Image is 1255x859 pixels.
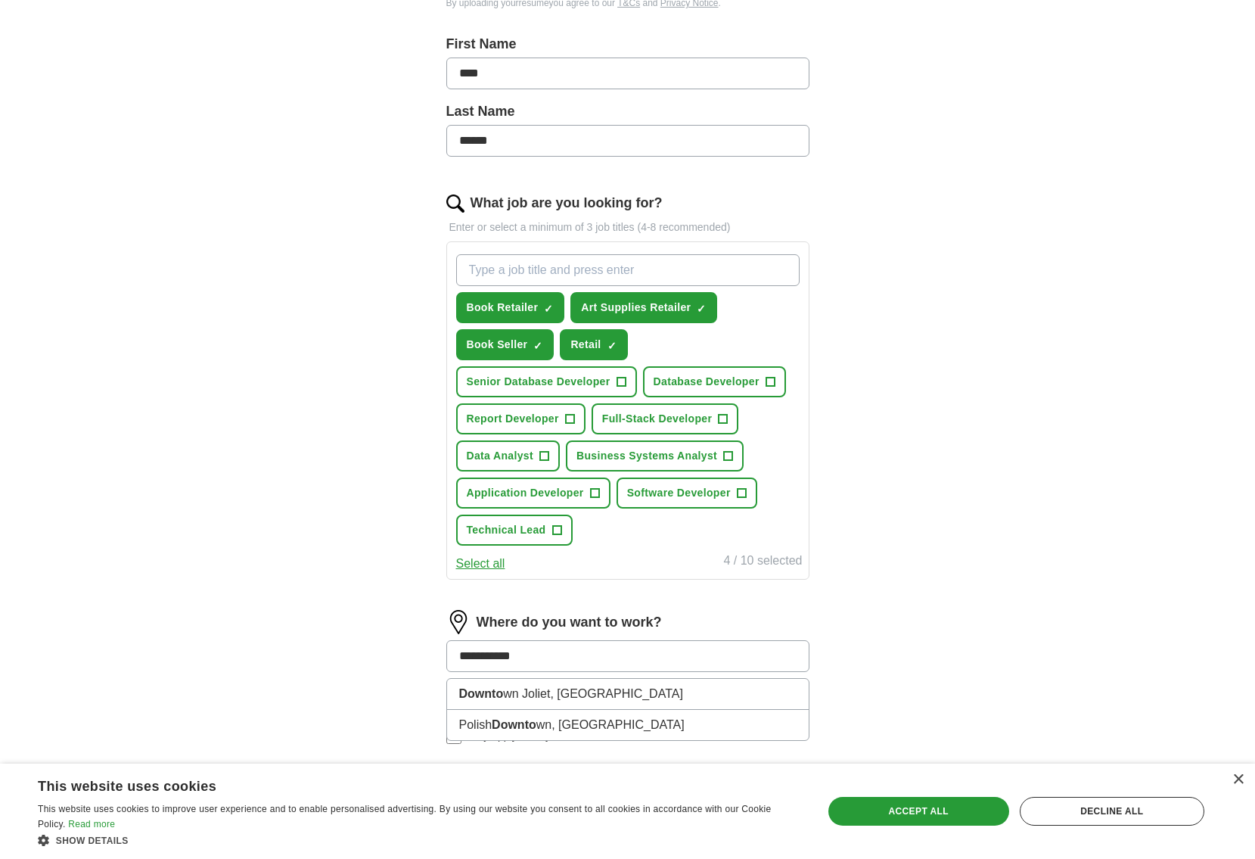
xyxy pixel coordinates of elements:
span: Software Developer [627,485,731,501]
label: What job are you looking for? [471,193,663,213]
li: wn Joliet, [GEOGRAPHIC_DATA] [447,679,809,710]
div: Close [1232,774,1244,786]
span: Report Developer [467,411,559,427]
span: ✓ [607,340,617,352]
span: Application Developer [467,485,584,501]
span: Business Systems Analyst [576,448,717,464]
input: Type a job title and press enter [456,254,800,286]
button: Database Developer [643,366,786,397]
button: Software Developer [617,478,757,509]
li: Polish wn, [GEOGRAPHIC_DATA] [447,710,809,740]
button: Report Developer [456,403,586,434]
span: Full-Stack Developer [602,411,713,427]
p: Enter or select a minimum of 3 job titles (4-8 recommended) [446,219,809,235]
img: location.png [446,610,471,634]
span: Book Seller [467,337,528,353]
button: Application Developer [456,478,610,509]
span: Database Developer [654,374,760,390]
span: ✓ [533,340,542,352]
button: Data Analyst [456,440,561,472]
span: Show details [56,836,129,846]
span: Data Analyst [467,448,534,464]
label: Last Name [446,101,809,122]
strong: Downto [492,718,536,731]
div: Accept all [828,797,1009,826]
span: Technical Lead [467,522,546,538]
button: Retail✓ [560,329,627,360]
div: 4 / 10 selected [723,552,802,573]
label: First Name [446,34,809,54]
label: Where do you want to work? [477,612,662,633]
span: ✓ [544,303,553,315]
span: Retail [570,337,601,353]
div: Show details [38,833,800,848]
button: Full-Stack Developer [592,403,739,434]
span: This website uses cookies to improve user experience and to enable personalised advertising. By u... [38,804,772,829]
button: Art Supplies Retailer✓ [570,292,717,323]
button: Business Systems Analyst [566,440,744,472]
button: Technical Lead [456,515,573,546]
div: Decline all [1020,797,1204,826]
strong: Downto [459,687,504,700]
span: Art Supplies Retailer [581,300,691,316]
span: Senior Database Developer [467,374,610,390]
button: Book Seller✓ [456,329,554,360]
span: ✓ [697,303,706,315]
button: Book Retailer✓ [456,292,565,323]
span: Book Retailer [467,300,539,316]
a: Read more, opens a new window [68,819,115,829]
button: Select all [456,555,505,573]
img: search.png [446,195,464,213]
button: Senior Database Developer [456,366,637,397]
div: This website uses cookies [38,773,762,795]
